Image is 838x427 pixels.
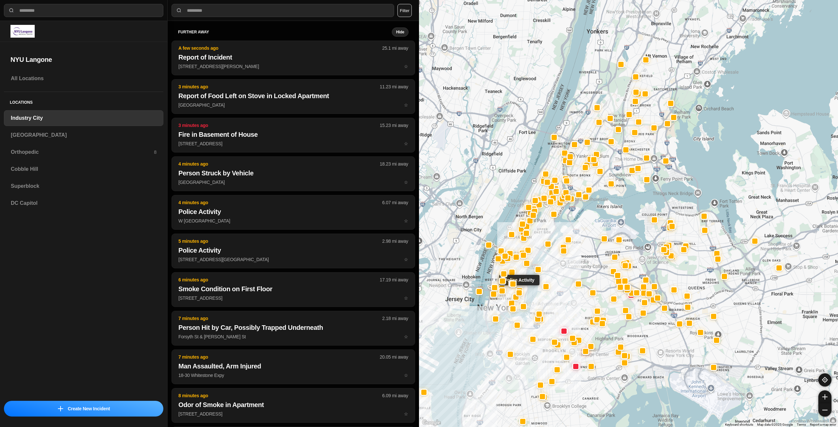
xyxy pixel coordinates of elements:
[404,373,408,378] span: star
[178,315,382,322] p: 7 minutes ago
[4,127,163,143] a: [GEOGRAPHIC_DATA]
[4,401,163,417] button: iconCreate New Incident
[178,372,408,379] p: 18-30 Whitestone Expy
[516,287,523,294] button: Police Activity
[58,406,63,411] img: icon
[11,114,156,122] h3: Industry City
[822,407,828,413] img: zoom-out
[178,199,382,206] p: 4 minutes ago
[178,295,408,301] p: [STREET_ADDRESS]
[404,295,408,301] span: star
[178,218,408,224] p: W [GEOGRAPHIC_DATA]
[178,354,380,360] p: 7 minutes ago
[4,195,163,211] a: DC Capitol
[404,64,408,69] span: star
[178,323,408,332] h2: Person Hit by Car, Possibly Trapped Underneath
[178,161,380,167] p: 4 minutes ago
[396,29,404,35] small: Hide
[172,63,415,69] a: A few seconds ago25.1 mi awayReport of Incident[STREET_ADDRESS][PERSON_NAME]star
[178,411,408,417] p: [STREET_ADDRESS]
[172,234,415,268] button: 5 minutes ago2.98 mi awayPolice Activity[STREET_ADDRESS][GEOGRAPHIC_DATA]star
[178,63,408,70] p: [STREET_ADDRESS][PERSON_NAME]
[404,141,408,146] span: star
[178,102,408,108] p: [GEOGRAPHIC_DATA]
[172,218,415,223] a: 4 minutes ago6.07 mi awayPolice ActivityW [GEOGRAPHIC_DATA]star
[725,422,753,427] button: Keyboard shortcuts
[421,418,442,427] a: Open this area in Google Maps (opens a new window)
[178,284,408,294] h2: Smoke Condition on First Floor
[380,161,408,167] p: 18.23 mi away
[178,179,408,186] p: [GEOGRAPHIC_DATA]
[4,161,163,177] a: Cobble Hill
[382,238,408,244] p: 2.98 mi away
[11,131,156,139] h3: [GEOGRAPHIC_DATA]
[172,388,415,423] button: 8 minutes ago6.09 mi awayOdor of Smoke in Apartment[STREET_ADDRESS]star
[172,272,415,307] button: 6 minutes ago17.19 mi awaySmoke Condition on First Floor[STREET_ADDRESS]star
[68,405,110,412] p: Create New Incident
[10,25,35,38] img: logo
[822,394,828,400] img: zoom-in
[176,7,182,14] img: search
[11,182,156,190] h3: Superblock
[4,92,163,110] h5: Locations
[172,372,415,378] a: 7 minutes ago20.05 mi awayMan Assaulted, Arm Injured18-30 Whitestone Expystar
[380,122,408,129] p: 15.23 mi away
[172,195,415,230] button: 4 minutes ago6.07 mi awayPolice ActivityW [GEOGRAPHIC_DATA]star
[4,71,163,86] a: All Locations
[382,199,408,206] p: 6.07 mi away
[178,246,408,255] h2: Police Activity
[178,238,382,244] p: 5 minutes ago
[8,7,15,14] img: search
[404,334,408,339] span: star
[172,311,415,346] button: 7 minutes ago2.18 mi awayPerson Hit by Car, Possibly Trapped UnderneathForsyth St & [PERSON_NAME]...
[172,179,415,185] a: 4 minutes ago18.23 mi awayPerson Struck by Vehicle[GEOGRAPHIC_DATA]star
[172,102,415,108] a: 3 minutes ago11.23 mi awayReport of Food Left on Stove in Locked Apartment[GEOGRAPHIC_DATA]star
[178,83,380,90] p: 3 minutes ago
[392,27,409,37] button: Hide
[11,199,156,207] h3: DC Capitol
[4,110,163,126] a: Industry City
[818,403,831,417] button: zoom-out
[404,218,408,223] span: star
[818,373,831,386] button: recenter
[4,178,163,194] a: Superblock
[178,53,408,62] h2: Report of Incident
[380,83,408,90] p: 11.23 mi away
[382,392,408,399] p: 6.09 mi away
[178,392,382,399] p: 8 minutes ago
[178,169,408,178] h2: Person Struck by Vehicle
[172,349,415,384] button: 7 minutes ago20.05 mi awayMan Assaulted, Arm Injured18-30 Whitestone Expystar
[11,165,156,173] h3: Cobble Hill
[797,423,806,426] a: Terms (opens in new tab)
[178,45,382,51] p: A few seconds ago
[178,29,392,35] h5: further away
[11,75,156,82] h3: All Locations
[178,91,408,100] h2: Report of Food Left on Stove in Locked Apartment
[4,144,163,160] a: Orthopedic8
[178,130,408,139] h2: Fire in Basement of House
[810,423,836,426] a: Report a map error
[11,148,154,156] h3: Orthopedic
[397,4,412,17] button: Filter
[178,276,380,283] p: 6 minutes ago
[154,149,156,155] p: 8
[172,141,415,146] a: 3 minutes ago15.23 mi awayFire in Basement of House[STREET_ADDRESS]star
[172,295,415,301] a: 6 minutes ago17.19 mi awaySmoke Condition on First Floor[STREET_ADDRESS]star
[172,79,415,114] button: 3 minutes ago11.23 mi awayReport of Food Left on Stove in Locked Apartment[GEOGRAPHIC_DATA]star
[818,390,831,403] button: zoom-in
[822,377,828,383] img: recenter
[178,140,408,147] p: [STREET_ADDRESS]
[404,102,408,108] span: star
[421,418,442,427] img: Google
[172,411,415,417] a: 8 minutes ago6.09 mi awayOdor of Smoke in Apartment[STREET_ADDRESS]star
[380,354,408,360] p: 20.05 mi away
[404,411,408,417] span: star
[499,275,539,285] div: Police Activity
[404,257,408,262] span: star
[178,362,408,371] h2: Man Assaulted, Arm Injured
[172,41,415,75] button: A few seconds ago25.1 mi awayReport of Incident[STREET_ADDRESS][PERSON_NAME]star
[172,334,415,339] a: 7 minutes ago2.18 mi awayPerson Hit by Car, Possibly Trapped UnderneathForsyth St & [PERSON_NAME]...
[404,180,408,185] span: star
[172,156,415,191] button: 4 minutes ago18.23 mi awayPerson Struck by Vehicle[GEOGRAPHIC_DATA]star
